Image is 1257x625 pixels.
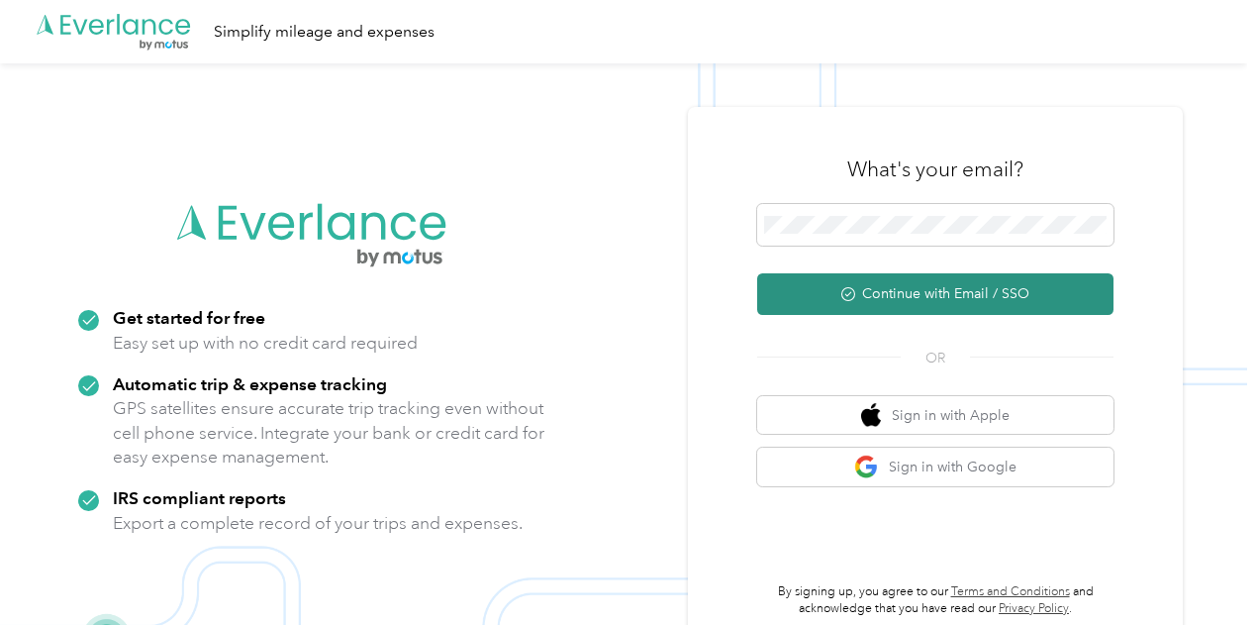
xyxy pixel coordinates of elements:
[113,307,265,328] strong: Get started for free
[757,583,1113,618] p: By signing up, you agree to our and acknowledge that you have read our .
[757,396,1113,435] button: apple logoSign in with Apple
[901,348,970,368] span: OR
[1146,514,1257,625] iframe: Everlance-gr Chat Button Frame
[951,584,1070,599] a: Terms and Conditions
[757,273,1113,315] button: Continue with Email / SSO
[113,396,545,469] p: GPS satellites ensure accurate trip tracking even without cell phone service. Integrate your bank...
[113,373,387,394] strong: Automatic trip & expense tracking
[113,331,418,356] p: Easy set up with no credit card required
[999,601,1069,616] a: Privacy Policy
[214,20,435,45] div: Simplify mileage and expenses
[847,156,1023,183] h3: What's your email?
[113,511,523,536] p: Export a complete record of your trips and expenses.
[113,487,286,508] strong: IRS compliant reports
[861,403,881,428] img: apple logo
[757,448,1113,486] button: google logoSign in with Google
[854,455,879,479] img: google logo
